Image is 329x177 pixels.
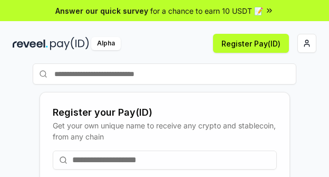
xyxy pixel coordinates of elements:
span: Answer our quick survey [55,5,148,16]
img: reveel_dark [13,37,48,50]
button: Register Pay(ID) [213,34,289,53]
div: Register your Pay(ID) [53,105,277,120]
div: Get your own unique name to receive any crypto and stablecoin, from any chain [53,120,277,142]
img: pay_id [50,37,89,50]
span: for a chance to earn 10 USDT 📝 [150,5,263,16]
div: Alpha [91,37,121,50]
